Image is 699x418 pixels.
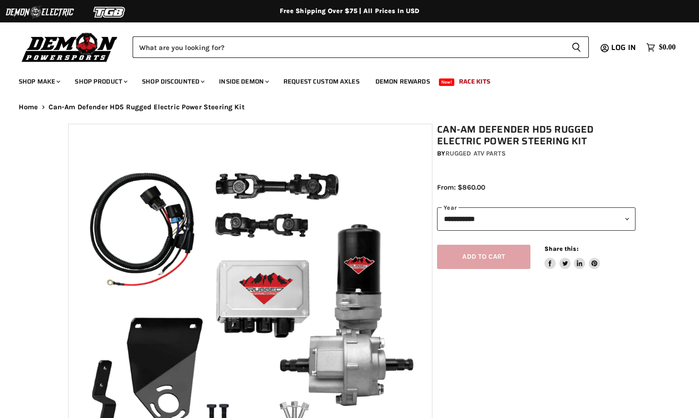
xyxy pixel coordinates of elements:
span: New! [439,78,455,86]
span: From: $860.00 [437,183,485,191]
a: Request Custom Axles [276,72,367,91]
h1: Can-Am Defender HD5 Rugged Electric Power Steering Kit [437,124,635,147]
span: Log in [611,42,636,53]
img: Demon Electric Logo 2 [5,3,75,21]
img: TGB Logo 2 [75,3,145,21]
button: Search [564,36,589,58]
img: Demon Powersports [19,30,121,64]
span: $0.00 [659,43,676,52]
a: Home [19,103,38,111]
ul: Main menu [12,68,673,91]
select: year [437,207,635,230]
div: by [437,149,635,159]
a: Log in [607,43,642,52]
aside: Share this: [544,245,600,269]
a: $0.00 [642,41,680,54]
a: Shop Product [68,72,133,91]
span: Share this: [544,245,578,252]
span: Can-Am Defender HD5 Rugged Electric Power Steering Kit [49,103,245,111]
a: Rugged ATV Parts [445,149,506,157]
a: Demon Rewards [368,72,437,91]
input: Search [133,36,564,58]
a: Shop Discounted [135,72,210,91]
a: Shop Make [12,72,66,91]
a: Race Kits [452,72,497,91]
form: Product [133,36,589,58]
a: Inside Demon [212,72,275,91]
